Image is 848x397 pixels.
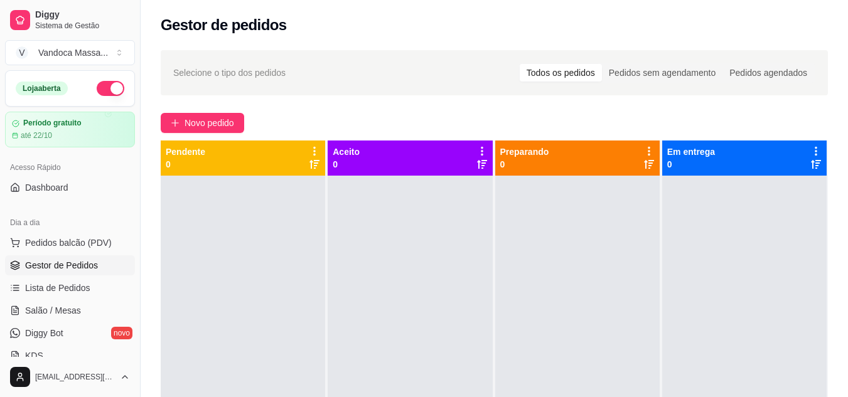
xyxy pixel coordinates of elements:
[5,177,135,198] a: Dashboard
[667,146,715,158] p: Em entrega
[161,113,244,133] button: Novo pedido
[166,158,205,171] p: 0
[25,327,63,339] span: Diggy Bot
[35,9,130,21] span: Diggy
[5,112,135,147] a: Período gratuitoaté 22/10
[35,372,115,382] span: [EMAIL_ADDRESS][DOMAIN_NAME]
[5,157,135,177] div: Acesso Rápido
[5,40,135,65] button: Select a team
[25,282,90,294] span: Lista de Pedidos
[5,213,135,233] div: Dia a dia
[25,304,81,317] span: Salão / Mesas
[602,64,722,82] div: Pedidos sem agendamento
[5,278,135,298] a: Lista de Pedidos
[5,323,135,343] a: Diggy Botnovo
[25,349,43,362] span: KDS
[333,158,360,171] p: 0
[500,158,549,171] p: 0
[38,46,108,59] div: Vandoca Massa ...
[185,116,234,130] span: Novo pedido
[25,259,98,272] span: Gestor de Pedidos
[5,255,135,275] a: Gestor de Pedidos
[35,21,130,31] span: Sistema de Gestão
[500,146,549,158] p: Preparando
[16,46,28,59] span: V
[97,81,124,96] button: Alterar Status
[16,82,68,95] div: Loja aberta
[5,5,135,35] a: DiggySistema de Gestão
[667,158,715,171] p: 0
[173,66,286,80] span: Selecione o tipo dos pedidos
[166,146,205,158] p: Pendente
[333,146,360,158] p: Aceito
[5,233,135,253] button: Pedidos balcão (PDV)
[520,64,602,82] div: Todos os pedidos
[722,64,814,82] div: Pedidos agendados
[21,130,52,140] article: até 22/10
[25,236,112,249] span: Pedidos balcão (PDV)
[161,15,287,35] h2: Gestor de pedidos
[25,181,68,194] span: Dashboard
[5,300,135,320] a: Salão / Mesas
[23,119,82,128] article: Período gratuito
[5,362,135,392] button: [EMAIL_ADDRESS][DOMAIN_NAME]
[171,119,180,127] span: plus
[5,346,135,366] a: KDS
